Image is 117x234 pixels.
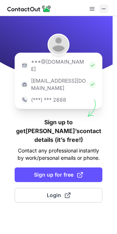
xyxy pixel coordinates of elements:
img: https://contactout.com/extension/app/static/media/login-email-icon.f64bce713bb5cd1896fef81aa7b14a... [21,62,28,69]
button: Sign up for free [15,167,102,182]
img: Check Icon [89,62,96,69]
p: [EMAIL_ADDRESS][DOMAIN_NAME] [31,77,86,92]
img: ContactOut v5.3.10 [7,4,51,13]
button: Login [15,188,102,203]
p: ***@[DOMAIN_NAME] [31,58,86,73]
p: Contact any professional instantly by work/personal emails or phone. [15,147,102,162]
img: https://contactout.com/extension/app/static/media/login-phone-icon.bacfcb865e29de816d437549d7f4cb... [21,96,28,103]
img: Steven Yuen [48,34,69,56]
img: Check Icon [89,81,96,88]
img: https://contactout.com/extension/app/static/media/login-work-icon.638a5007170bc45168077fde17b29a1... [21,81,28,88]
h1: Sign up to get [PERSON_NAME]’s contact details (it’s free!) [15,118,102,144]
span: Login [47,192,71,199]
span: Sign up for free [34,171,83,178]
